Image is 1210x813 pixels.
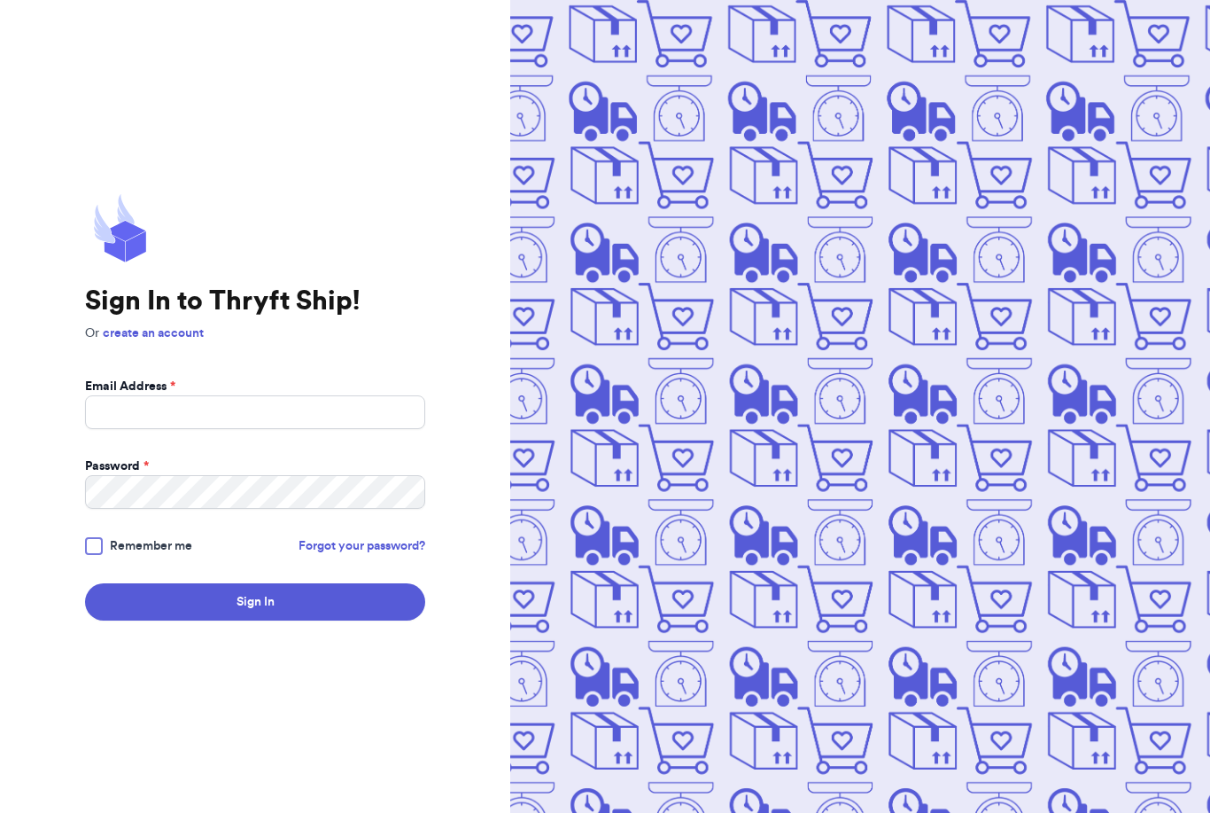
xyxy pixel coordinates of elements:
[103,327,204,340] a: create an account
[299,537,425,555] a: Forgot your password?
[85,457,149,475] label: Password
[85,583,425,621] button: Sign In
[85,324,425,342] p: Or
[85,378,175,395] label: Email Address
[85,285,425,317] h1: Sign In to Thryft Ship!
[110,537,192,555] span: Remember me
